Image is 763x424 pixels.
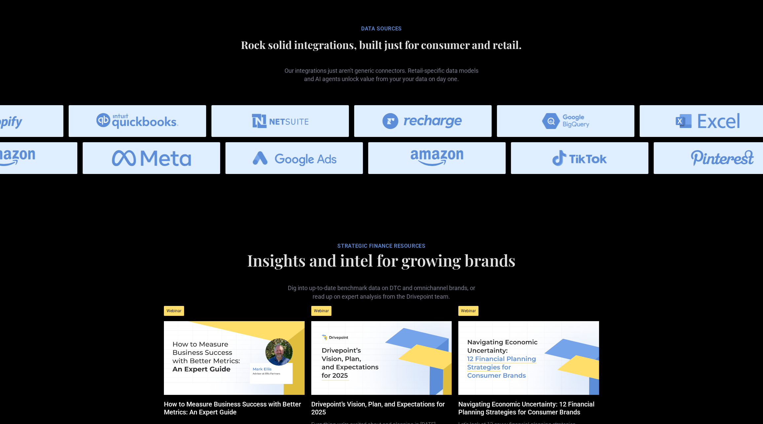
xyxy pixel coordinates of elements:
h5: How to Measure Business Success with Better Metrics: An Expert Guide [164,400,305,416]
div: Webinar [458,306,478,316]
div: STRATEGIC FINANCE RESOURCES [161,243,602,249]
h5: Drivepoint’s Vision, Plan, and Expectations for 2025 [311,400,452,416]
div: Data SOURCES [161,25,602,32]
p: Our integrations just aren't generic connectors. Retail-specific data models and AI agents unlock... [282,56,480,83]
h1: Insights and intel for growing brands [161,252,602,268]
div: Webinar [164,306,184,316]
h2: Rock solid integrations, built just for consumer and retail. [161,39,602,51]
div: Webinar [311,306,331,316]
p: Dig into up-to-date benchmark data on DTC and omnichannel brands, or read up on expert analysis f... [282,273,480,300]
h5: Navigating Economic Uncertainty: 12 Financial Planning Strategies for Consumer Brands [458,400,599,416]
